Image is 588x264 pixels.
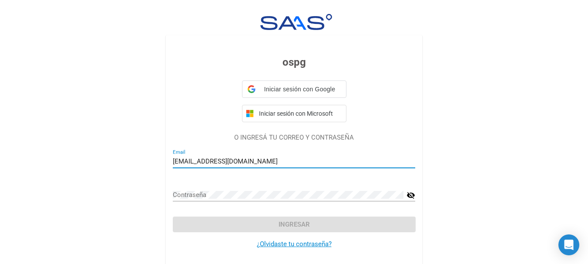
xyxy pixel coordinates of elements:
[242,80,346,98] div: Iniciar sesión con Google
[558,234,579,255] div: Open Intercom Messenger
[173,54,415,70] h3: ospg
[257,240,332,248] a: ¿Olvidaste tu contraseña?
[173,217,415,232] button: Ingresar
[407,190,415,201] mat-icon: visibility_off
[279,221,310,228] span: Ingresar
[173,133,415,143] p: O INGRESÁ TU CORREO Y CONTRASEÑA
[259,85,341,94] span: Iniciar sesión con Google
[242,105,346,122] button: Iniciar sesión con Microsoft
[257,110,343,117] span: Iniciar sesión con Microsoft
